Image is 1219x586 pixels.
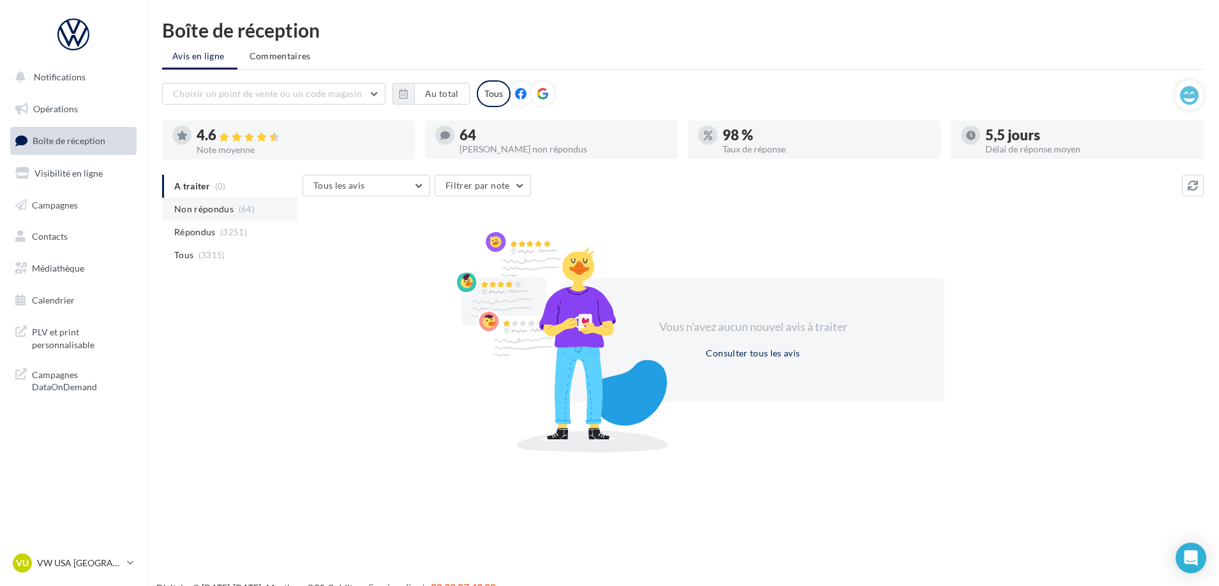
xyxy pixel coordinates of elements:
div: Boîte de réception [162,20,1204,40]
span: Non répondus [174,203,234,216]
button: Filtrer par note [435,175,531,196]
div: 98 % [722,128,931,142]
div: Open Intercom Messenger [1176,543,1206,573]
button: Au total [414,83,470,105]
span: Opérations [33,103,78,114]
a: VU VW USA [GEOGRAPHIC_DATA] [10,551,137,575]
a: PLV et print personnalisable [8,318,139,356]
div: 5,5 jours [985,128,1193,142]
span: (3251) [220,227,247,237]
div: 4.6 [197,128,405,143]
span: Campagnes [32,199,78,210]
span: Notifications [34,71,86,82]
div: 64 [460,128,668,142]
div: Vous n'avez aucun nouvel avis à traiter [643,319,863,335]
a: Visibilité en ligne [8,160,139,187]
a: Campagnes [8,192,139,219]
span: Boîte de réception [33,135,105,146]
div: Délai de réponse moyen [985,145,1193,154]
span: Tous [174,249,193,261]
button: Consulter tous les avis [701,346,805,361]
a: Contacts [8,223,139,250]
span: (3315) [198,250,225,260]
a: Calendrier [8,287,139,314]
span: VU [16,557,29,569]
a: Boîte de réception [8,127,139,154]
span: Campagnes DataOnDemand [32,366,131,393]
span: Choisir un point de vente ou un code magasin [173,88,362,99]
button: Au total [393,83,470,105]
button: Choisir un point de vente ou un code magasin [162,83,385,105]
a: Opérations [8,96,139,122]
span: Visibilité en ligne [34,168,103,179]
div: Tous [477,80,511,107]
button: Notifications [8,64,134,91]
div: Note moyenne [197,145,405,154]
span: Médiathèque [32,263,84,274]
span: Répondus [174,226,216,238]
p: VW USA [GEOGRAPHIC_DATA] [37,557,122,569]
span: Tous les avis [313,180,365,191]
span: Contacts [32,231,68,242]
a: Médiathèque [8,255,139,282]
span: PLV et print personnalisable [32,323,131,351]
span: (64) [239,204,255,214]
span: Commentaires [250,50,311,61]
a: Campagnes DataOnDemand [8,361,139,399]
span: Calendrier [32,295,75,305]
button: Tous les avis [303,175,430,196]
div: Taux de réponse [722,145,931,154]
div: [PERSON_NAME] non répondus [460,145,668,154]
